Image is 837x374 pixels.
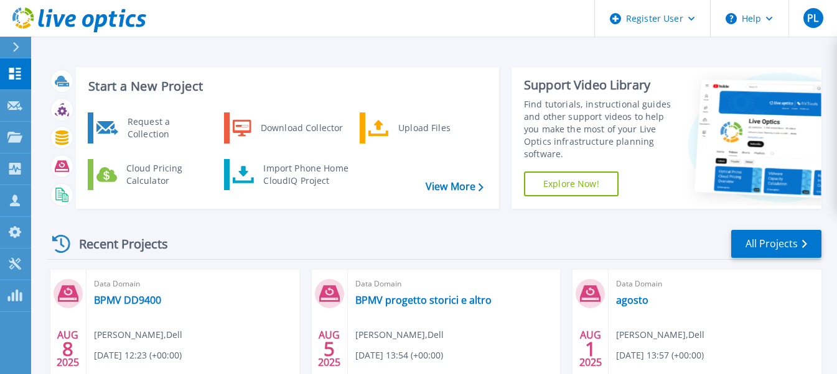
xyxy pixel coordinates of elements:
div: Upload Files [392,116,484,140]
a: agosto [616,294,648,306]
span: [PERSON_NAME] , Dell [94,328,182,342]
a: Cloud Pricing Calculator [88,159,215,190]
h3: Start a New Project [88,80,483,93]
a: Request a Collection [88,112,215,144]
span: Data Domain [616,277,814,291]
div: Request a Collection [121,116,212,140]
span: [PERSON_NAME] , Dell [355,328,444,342]
a: View More [426,181,484,193]
a: BPMV DD9400 [94,294,161,306]
div: Find tutorials, instructional guides and other support videos to help you make the most of your L... [524,98,678,160]
div: Download Collector [255,116,348,140]
div: Recent Projects [48,229,185,259]
span: Data Domain [355,277,553,291]
div: Support Video Library [524,77,678,93]
div: AUG 2025 [56,326,80,372]
span: PL [807,13,818,23]
a: All Projects [731,230,821,258]
div: Cloud Pricing Calculator [120,162,212,187]
div: Import Phone Home CloudIQ Project [257,162,354,187]
span: 5 [324,344,335,354]
a: Explore Now! [524,171,619,196]
span: [DATE] 13:57 (+00:00) [616,349,704,362]
span: 8 [62,344,73,354]
div: AUG 2025 [579,326,602,372]
div: AUG 2025 [317,326,341,372]
span: Data Domain [94,277,292,291]
span: [DATE] 13:54 (+00:00) [355,349,443,362]
span: [PERSON_NAME] , Dell [616,328,704,342]
a: Download Collector [224,112,352,144]
a: Upload Files [360,112,487,144]
a: BPMV progetto storici e altro [355,294,492,306]
span: 1 [585,344,596,354]
span: [DATE] 12:23 (+00:00) [94,349,182,362]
